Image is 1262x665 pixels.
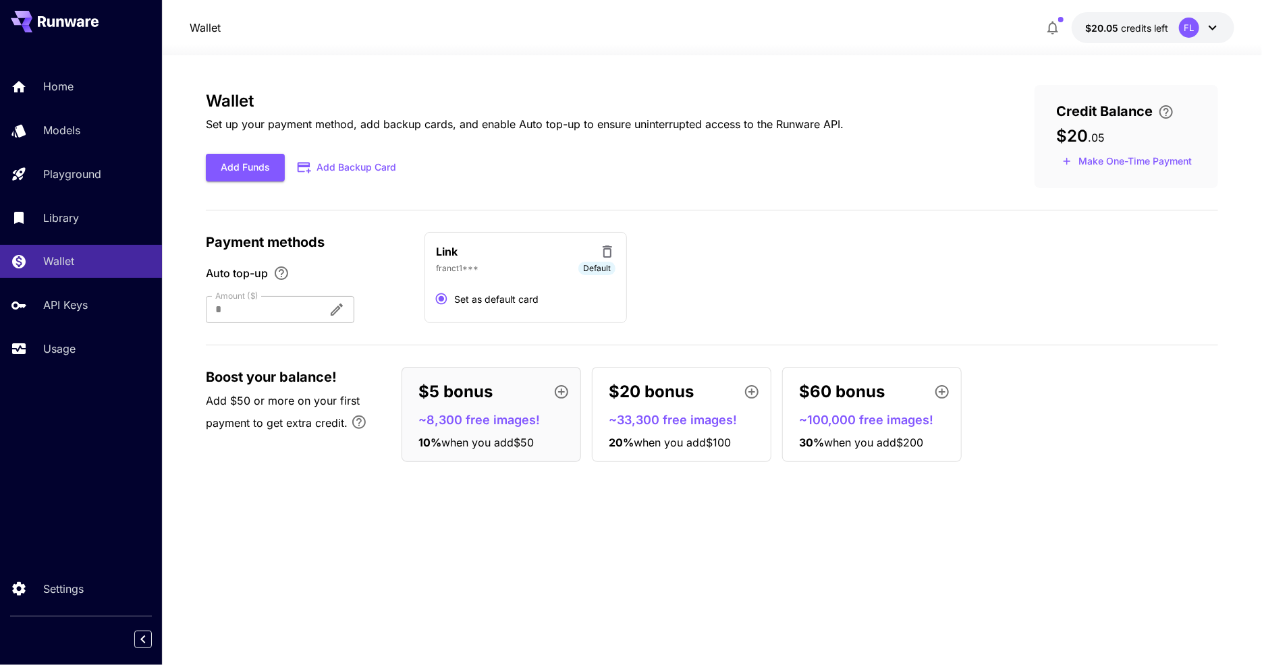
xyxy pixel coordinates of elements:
[206,367,337,387] span: Boost your balance!
[43,253,74,269] p: Wallet
[824,436,923,449] span: when you add $200
[134,631,152,648] button: Collapse sidebar
[285,154,410,181] button: Add Backup Card
[418,411,575,429] p: ~8,300 free images!
[609,436,634,449] span: 20 %
[43,341,76,357] p: Usage
[1121,22,1168,34] span: credits left
[190,20,221,36] a: Wallet
[190,20,221,36] nav: breadcrumb
[1056,101,1153,121] span: Credit Balance
[436,243,458,260] p: Link
[418,436,441,449] span: 10 %
[578,262,615,274] span: Default
[268,265,295,281] button: Enable Auto top-up to ensure uninterrupted service. We'll automatically bill the chosen amount wh...
[1056,151,1198,172] button: Make a one-time, non-recurring payment
[1072,12,1234,43] button: $20.05FL
[1085,22,1121,34] span: $20.05
[144,627,162,652] div: Collapse sidebar
[634,436,731,449] span: when you add $100
[43,122,80,138] p: Models
[43,297,88,313] p: API Keys
[609,380,694,404] p: $20 bonus
[1179,18,1199,38] div: FL
[1153,104,1180,120] button: Enter your card details and choose an Auto top-up amount to avoid service interruptions. We'll au...
[441,436,534,449] span: when you add $50
[215,290,258,301] label: Amount ($)
[346,409,373,436] button: Bonus applies only to your first payment, up to 30% on the first $1,000.
[1088,131,1105,144] span: . 05
[43,210,79,226] p: Library
[206,154,285,181] button: Add Funds
[43,581,84,597] p: Settings
[206,116,844,132] p: Set up your payment method, add backup cards, and enable Auto top-up to ensure uninterrupted acce...
[1085,21,1168,35] div: $20.05
[454,292,539,306] span: Set as default card
[799,411,956,429] p: ~100,000 free images!
[206,232,408,252] p: Payment methods
[1056,126,1088,146] span: $20
[206,265,268,281] span: Auto top-up
[206,394,360,430] span: Add $50 or more on your first payment to get extra credit.
[43,78,74,94] p: Home
[609,411,765,429] p: ~33,300 free images!
[418,380,493,404] p: $5 bonus
[206,92,844,111] h3: Wallet
[799,436,824,449] span: 30 %
[799,380,885,404] p: $60 bonus
[43,166,101,182] p: Playground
